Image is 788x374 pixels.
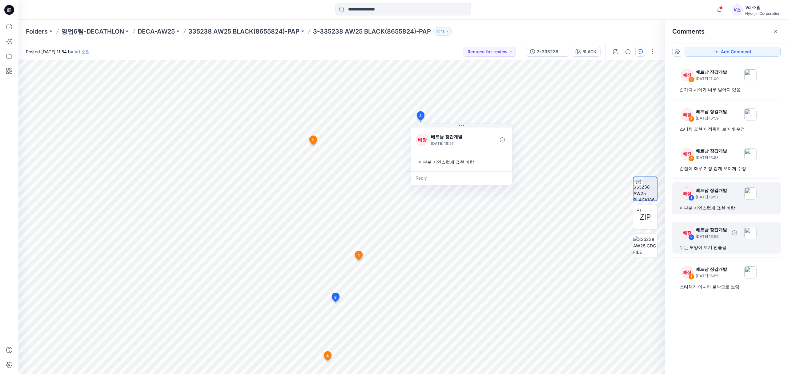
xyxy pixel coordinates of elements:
[696,147,727,155] p: 베트남 장갑개발
[696,68,727,76] p: 베트남 장갑개발
[696,187,727,194] p: 베트남 장갑개발
[416,156,507,168] div: 이부분 자연스럽게 표현 바람
[688,76,694,83] div: 6
[681,69,693,81] div: 베장
[26,27,48,36] a: Folders
[537,48,565,55] div: 3-335238 AW25 BLACK(8655824)-PAP
[74,49,90,54] a: Vd 소팀
[681,108,693,121] div: 베장
[188,27,300,36] a: 335238 AW25 BLACK(8655824)-PAP
[696,273,727,279] p: [DATE] 16:55
[431,140,481,147] p: [DATE] 16:57
[680,244,773,251] div: 우는 모양이 보기 안좋음
[680,125,773,133] div: 스티치 표현이 정확히 보이게 수정
[688,155,694,161] div: 4
[696,115,727,121] p: [DATE] 16:59
[688,274,694,280] div: 1
[696,108,727,115] p: 베트남 장갑개발
[313,27,431,36] p: 3-335238 AW25 BLACK(8655824)-PAP
[696,76,727,82] p: [DATE] 17:00
[681,187,693,200] div: 베장
[681,266,693,278] div: 베장
[326,353,329,359] span: 4
[582,48,597,55] div: BLACK
[681,148,693,160] div: 베장
[672,28,705,35] h2: Comments
[685,47,781,57] button: Add Comment
[640,212,651,223] span: ZIP
[623,47,633,57] button: Details
[688,116,694,122] div: 5
[680,165,773,172] div: 손잡이 좌우 기장 같게 보이게 수정
[681,227,693,239] div: 베장
[633,177,657,201] img: 3-335238 AW25 BLACK(8655824)-PAP
[334,295,337,300] span: 2
[572,47,601,57] button: BLACK
[696,226,727,234] p: 베트남 장갑개발
[526,47,569,57] button: 3-335238 AW25 BLACK(8655824)-PAP
[732,4,743,15] div: V소
[688,234,694,240] div: 2
[696,266,727,273] p: 베트남 장갑개발
[745,11,780,16] div: Hyunjin Corporation
[312,137,314,143] span: 5
[411,171,512,185] div: Reply
[138,27,175,36] a: DECA-AW25
[745,4,780,11] div: Vd 소팀
[680,204,773,212] div: 이부분 자연스럽게 표현 바람
[680,283,773,291] div: 스티치가 아니라 불박으로 보임
[688,195,694,201] div: 3
[433,27,452,36] button: 11
[696,234,727,240] p: [DATE] 16:56
[441,28,444,35] p: 11
[358,253,360,258] span: 1
[416,134,428,146] div: 베장
[696,155,727,161] p: [DATE] 16:58
[431,133,481,140] p: 베트남 장갑개발
[696,194,727,200] p: [DATE] 16:57
[633,236,657,255] img: 335238 AW25 CDC FILE
[61,27,124,36] a: 영업6팀-DECATHLON
[419,113,422,119] span: 3
[26,48,90,55] span: Posted [DATE] 11:54 by
[680,86,773,93] div: 손가락 사이가 너무 벌어져 있음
